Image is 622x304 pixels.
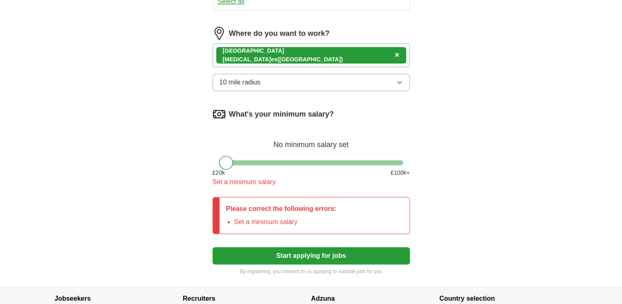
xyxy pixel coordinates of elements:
[213,27,226,40] img: location.png
[226,204,337,214] p: Please correct the following errors:
[220,77,261,87] span: 10 mile radius
[395,49,400,61] button: ×
[229,28,330,39] label: Where do you want to work?
[213,108,226,121] img: salary.png
[395,50,400,59] span: ×
[223,47,284,63] strong: [GEOGRAPHIC_DATA][MEDICAL_DATA]
[213,74,410,91] button: 10 mile radius
[213,168,225,177] span: £ 20 k
[277,56,343,63] span: ([GEOGRAPHIC_DATA])
[391,168,409,177] span: £ 100 k+
[229,109,334,120] label: What's your minimum salary?
[213,177,410,187] div: Set a minimum salary
[234,217,337,227] li: Set a minimum salary
[213,247,410,264] button: Start applying for jobs
[213,131,410,150] div: No minimum salary set
[223,47,391,64] div: es
[213,268,410,275] p: By registering, you consent to us applying to suitable jobs for you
